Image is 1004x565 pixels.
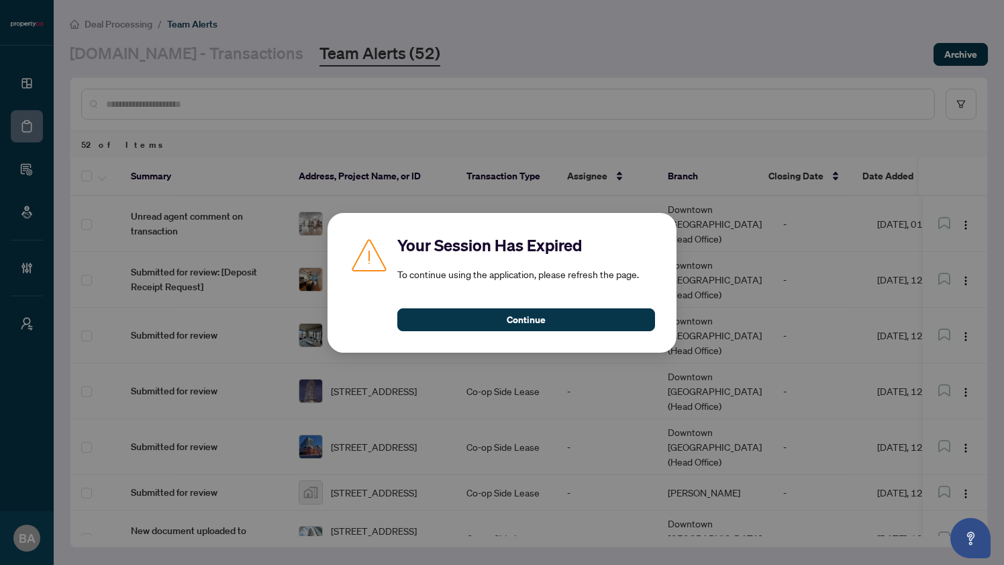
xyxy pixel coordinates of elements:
h2: Your Session Has Expired [397,234,655,256]
img: Caution icon [349,234,389,275]
button: Open asap [950,518,991,558]
span: Continue [507,309,546,331]
div: To continue using the application, please refresh the page. [397,234,655,331]
button: Continue [397,308,655,331]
